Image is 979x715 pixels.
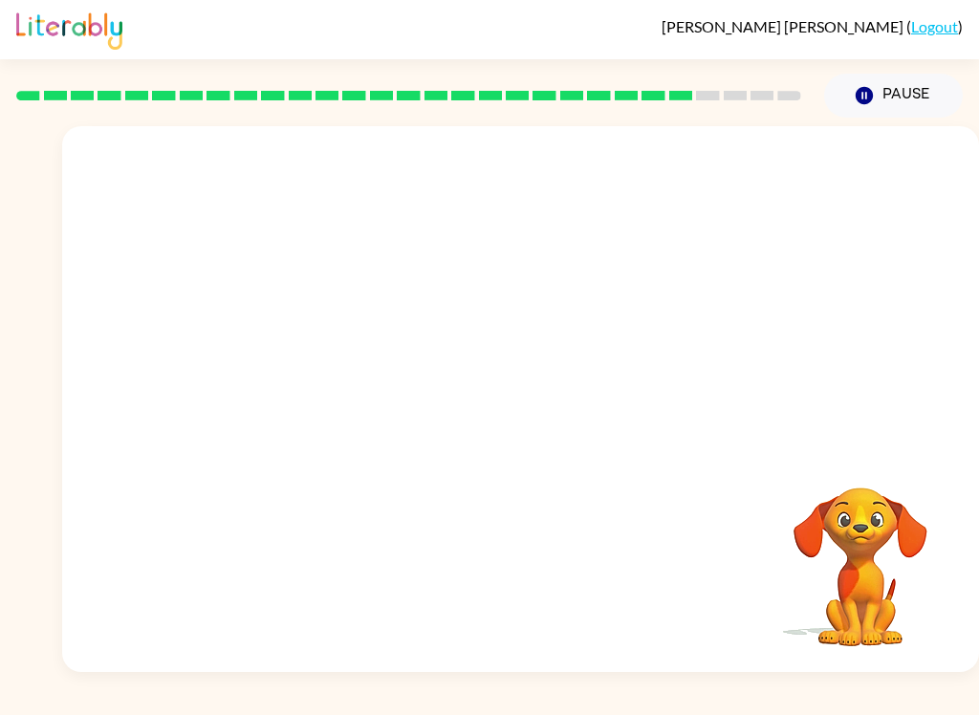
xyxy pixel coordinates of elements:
[16,8,122,50] img: Literably
[765,458,956,649] video: Your browser must support playing .mp4 files to use Literably. Please try using another browser.
[662,17,963,35] div: ( )
[662,17,906,35] span: [PERSON_NAME] [PERSON_NAME]
[911,17,958,35] a: Logout
[824,74,963,118] button: Pause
